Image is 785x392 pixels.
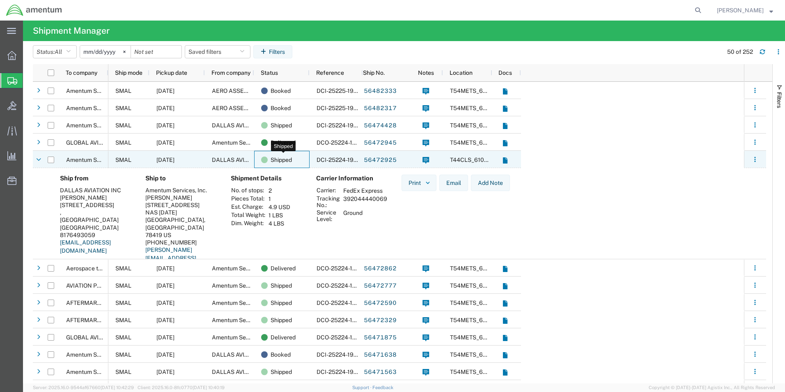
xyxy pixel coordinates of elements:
span: 08/12/2025 [156,139,174,146]
a: 56474428 [363,119,397,132]
a: 56471638 [363,348,397,362]
span: Ship mode [115,69,142,76]
a: 56472862 [363,262,397,275]
span: 08/12/2025 [156,351,174,358]
a: 56472329 [363,314,397,327]
span: 08/12/2025 [156,122,174,129]
span: Booked [271,346,291,363]
div: [PHONE_NUMBER] [145,239,218,246]
td: 1 LBS [266,211,293,219]
div: [STREET_ADDRESS] [145,201,218,209]
span: Amentum Services, Inc. [212,265,273,272]
span: DCO-25224-166719 [317,317,369,323]
button: Status:All [33,45,77,58]
input: Not set [131,46,181,58]
span: T54METS_6100 - NAS Corpus Christi [450,265,568,272]
th: Total Weight: [231,211,266,219]
span: Notes [418,69,434,76]
span: Amentum Services, Inc. [66,351,128,358]
div: Amentum Services, Inc. [145,187,218,194]
span: SMAL [115,351,131,358]
div: DALLAS AVIATION INC [60,187,132,194]
h4: Carrier Information [316,175,382,182]
span: SMAL [115,300,131,306]
span: DCO-25224-166716 [317,334,369,341]
span: DCI-25224-199334 [317,157,368,163]
a: 56472945 [363,136,397,150]
div: [PERSON_NAME] [145,194,218,201]
span: Amentum Services, Inc. [66,105,128,111]
span: Client: 2025.16.0-8fc0770 [138,385,225,390]
span: Shipped [271,311,292,329]
span: T54METS_6100 - NAS Corpus Christi [450,122,568,129]
span: AFTERMARKET RECEIVING [66,300,140,306]
span: DCO-25224-166721 [317,300,369,306]
span: Shipped [271,363,292,380]
span: DCI-25224-199345 [317,122,368,129]
span: 08/12/2025 [156,300,174,306]
span: T54METS_6100 - NAS Corpus Christi [450,282,568,289]
span: T54METS_6100 - NAS Corpus Christi [450,139,568,146]
span: GLOBAL AVIATION HELICOPTER LLC [66,334,165,341]
img: dropdown [424,179,432,187]
div: [PERSON_NAME] [60,194,132,201]
span: 08/12/2025 [156,282,174,289]
span: DALLAS AVIATION INC [212,157,273,163]
button: Saved filters [185,45,250,58]
a: 56471875 [363,331,397,344]
span: 08/12/2025 [156,369,174,375]
span: GLOBAL AVIATION HELICOPTER LLC [66,139,165,146]
span: AERO ASSETS LLC [212,105,263,111]
span: Filters [776,92,783,108]
span: To company [66,69,97,76]
span: T54METS_6100 - NAS Corpus Christi [450,105,568,111]
div: [STREET_ADDRESS] [60,201,132,209]
a: 56472590 [363,297,397,310]
span: Amentum Services, Inc. [212,334,273,341]
span: Booked [271,82,291,99]
a: 56482333 [363,85,397,98]
span: Amentum Services, Inc. [212,282,273,289]
td: FedEx Express [340,187,390,195]
td: Ground [340,209,390,223]
span: SMAL [115,139,131,146]
span: DCO-25224-166726 [317,265,370,272]
span: Amentum Services, Inc. [66,88,128,94]
span: SMAL [115,317,131,323]
th: Service Level: [316,209,340,223]
div: [GEOGRAPHIC_DATA] [GEOGRAPHIC_DATA] [60,216,132,231]
div: , [60,209,132,216]
span: Reference [316,69,344,76]
span: Server: 2025.16.0-9544af67660 [33,385,134,390]
span: Copyright © [DATE]-[DATE] Agistix Inc., All Rights Reserved [649,384,775,391]
span: SMAL [115,265,131,272]
h4: Ship from [60,175,132,182]
a: 56482317 [363,102,397,115]
td: 4 LBS [266,219,293,228]
span: SMAL [115,369,131,375]
span: SMAL [115,157,131,163]
a: [PERSON_NAME][EMAIL_ADDRESS][DOMAIN_NAME] [145,247,196,269]
span: Amentum Services, Inc. [66,122,128,129]
td: 2 [266,187,293,195]
td: 4.9 USD [266,203,293,211]
span: Joel Salinas [717,6,764,15]
span: DCO-25224-166723 [317,282,370,289]
span: DALLAS AVIATION INC [212,369,273,375]
span: From company [211,69,250,76]
th: Carrier: [316,187,340,195]
span: SMAL [115,122,131,129]
th: Pieces Total: [231,195,266,203]
span: Pickup date [156,69,187,76]
span: SMAL [115,105,131,111]
span: T54METS_6100 - NAS Corpus Christi [450,317,568,323]
th: Dim. Weight: [231,219,266,228]
span: Amentum Services, Inc. [212,139,273,146]
span: Amentum Services, Inc. [212,317,273,323]
span: DCI-25224-199307 [317,369,368,375]
span: Shipped [271,151,292,168]
span: AVIATION PLUS INC [66,282,119,289]
span: T54METS_6100 - NAS Corpus Christi [450,351,568,358]
span: Status [261,69,278,76]
span: 08/13/2025 [156,105,174,111]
